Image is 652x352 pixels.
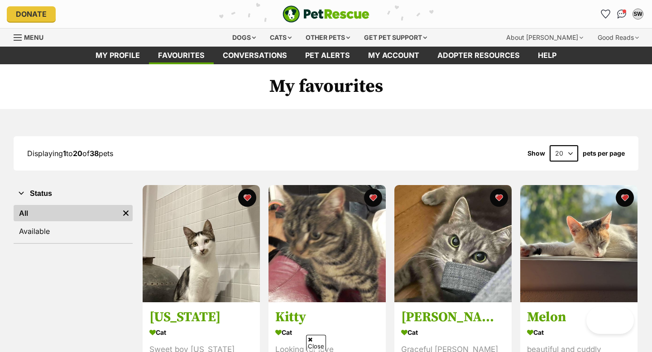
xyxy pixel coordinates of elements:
[27,149,113,158] span: Displaying to of pets
[306,335,326,351] span: Close
[7,6,56,22] a: Donate
[283,5,369,23] img: logo-e224e6f780fb5917bec1dbf3a21bbac754714ae5b6737aabdf751b685950b380.svg
[401,326,505,339] div: Cat
[90,149,99,158] strong: 38
[226,29,262,47] div: Dogs
[358,29,433,47] div: Get pet support
[275,326,379,339] div: Cat
[359,47,428,64] a: My account
[149,309,253,326] h3: [US_STATE]
[299,29,356,47] div: Other pets
[598,7,613,21] a: Favourites
[614,7,629,21] a: Conversations
[490,189,508,207] button: favourite
[631,7,645,21] button: My account
[283,5,369,23] a: PetRescue
[14,29,50,45] a: Menu
[73,149,82,158] strong: 20
[238,189,256,207] button: favourite
[63,149,66,158] strong: 1
[149,326,253,339] div: Cat
[86,47,149,64] a: My profile
[14,203,133,243] div: Status
[583,150,625,157] label: pets per page
[428,47,529,64] a: Adopter resources
[143,185,260,302] img: Alabama
[268,185,386,302] img: Kitty
[529,47,566,64] a: Help
[14,205,119,221] a: All
[364,189,382,207] button: favourite
[500,29,590,47] div: About [PERSON_NAME]
[14,188,133,200] button: Status
[296,47,359,64] a: Pet alerts
[520,185,638,302] img: Melon
[598,7,645,21] ul: Account quick links
[14,223,133,239] a: Available
[401,309,505,326] h3: [PERSON_NAME]
[275,309,379,326] h3: Kitty
[119,205,133,221] a: Remove filter
[586,307,634,334] iframe: Help Scout Beacon - Open
[527,309,631,326] h3: Melon
[214,47,296,64] a: conversations
[617,10,627,19] img: chat-41dd97257d64d25036548639549fe6c8038ab92f7586957e7f3b1b290dea8141.svg
[149,47,214,64] a: Favourites
[24,33,43,41] span: Menu
[527,326,631,339] div: Cat
[394,185,512,302] img: Gracie
[633,10,642,19] div: SW
[591,29,645,47] div: Good Reads
[264,29,298,47] div: Cats
[616,189,634,207] button: favourite
[527,150,545,157] span: Show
